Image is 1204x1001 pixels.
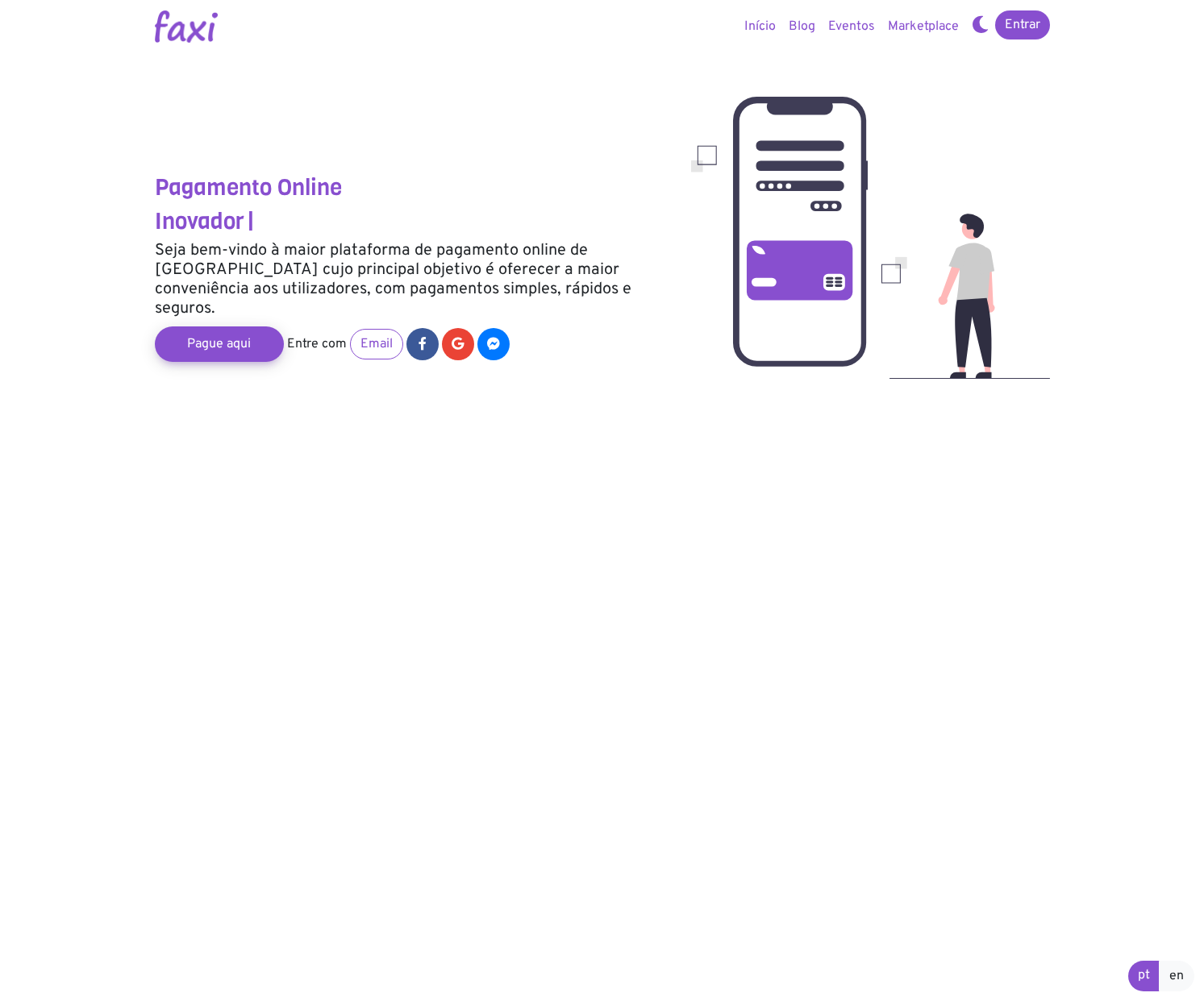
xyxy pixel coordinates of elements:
[782,10,822,43] a: Blog
[738,10,782,43] a: Início
[155,206,244,236] span: Inovador
[155,174,667,201] h3: Pagamento Online
[155,241,667,318] h5: Seja bem-vindo à maior plataforma de pagamento online de [GEOGRAPHIC_DATA] cujo principal objetiv...
[350,329,403,359] a: Email
[822,10,881,43] a: Eventos
[1159,961,1194,991] a: en
[1128,961,1160,991] a: pt
[155,10,218,43] img: Logotipo Faxi Online
[155,326,284,362] a: Pague aqui
[995,10,1050,39] a: Entrar
[881,10,965,43] a: Marketplace
[287,336,347,352] span: Entre com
